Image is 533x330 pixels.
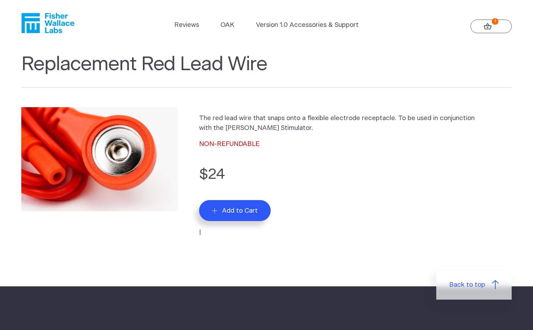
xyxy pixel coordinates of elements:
[199,141,260,147] span: NON-REFUNDABLE
[470,20,512,34] a: 1
[222,207,258,215] span: Add to Cart
[449,280,485,290] span: Back to top
[21,107,178,211] img: Replacement Red Lead Wire
[199,164,512,186] p: $24
[199,200,271,221] button: Add to Cart
[21,53,512,88] h1: Replacement Red Lead Wire
[199,164,512,237] form: |
[21,13,74,33] a: Fisher Wallace
[199,113,484,133] p: The red lead wire that snaps onto a flexible electrode receptacle. To be used in conjunction with...
[436,270,512,300] a: Back to top
[220,20,234,30] a: OAK
[174,20,199,30] a: Reviews
[256,20,359,30] a: Version 1.0 Accessories & Support
[492,18,498,25] strong: 1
